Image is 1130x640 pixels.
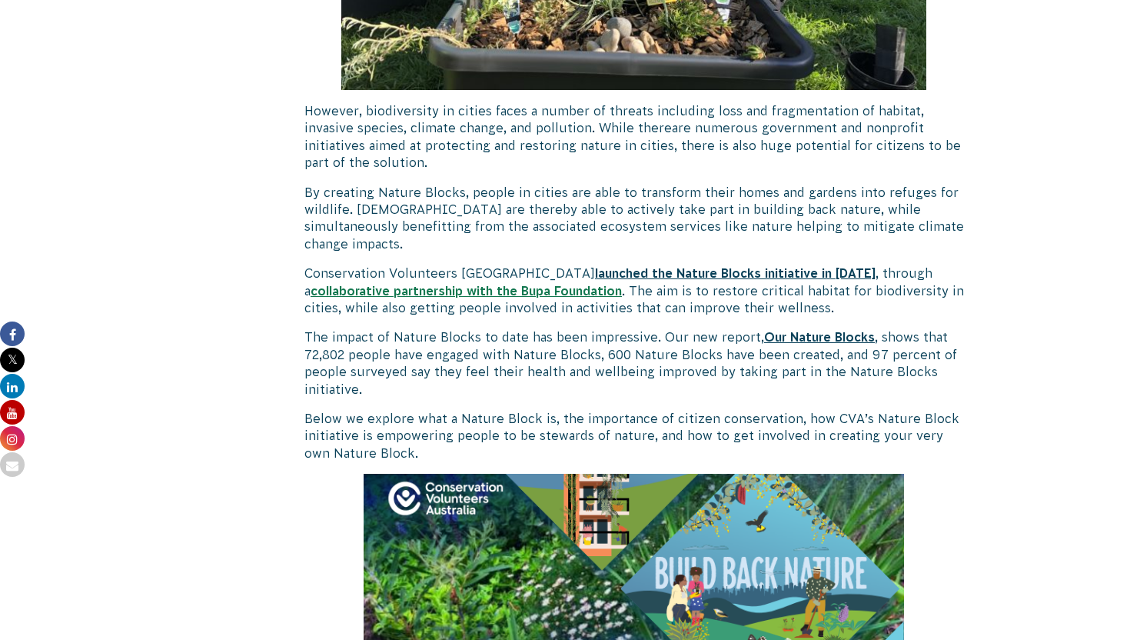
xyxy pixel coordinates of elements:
[304,185,964,251] span: By creating Nature Blocks, people in cities are able to transform their homes and gardens into re...
[304,266,932,297] span: , through a
[304,266,595,280] span: Conservation Volunteers [GEOGRAPHIC_DATA]
[311,284,622,298] a: collaborative partnership with the Bupa Foundation
[304,412,959,460] span: Below we explore what a Nature Block is, the importance of citizen conservation, how CVA’s Nature...
[595,266,876,280] a: launched the Nature Blocks initiative in [DATE]
[304,121,961,169] span: are numerous government and nonprofit initiatives aimed at protecting and restoring nature in cit...
[524,121,672,135] span: d pollution. While there
[304,104,924,135] span: However, biodiversity in cities faces a number of threats including loss and fragmentation of hab...
[764,330,875,344] a: Our Nature Blocks
[304,330,957,395] span: The impact of Nature Blocks to date has been impressive. Our new report, , shows that 72,802 peop...
[304,284,964,315] span: . The aim is to restore critical habitat for biodiversity in cities, while also getting people in...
